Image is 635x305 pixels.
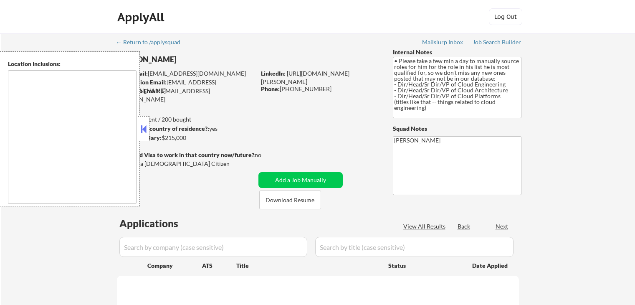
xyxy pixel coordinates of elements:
[116,115,256,124] div: 11 sent / 200 bought
[315,237,514,257] input: Search by title (case sensitive)
[8,60,137,68] div: Location Inclusions:
[496,222,509,231] div: Next
[255,151,278,159] div: no
[393,48,521,56] div: Internal Notes
[236,262,380,270] div: Title
[116,134,256,142] div: $215,000
[117,160,258,168] div: Yes, I am a [DEMOGRAPHIC_DATA] Citizen
[259,191,321,209] button: Download Resume
[117,69,256,78] div: [EMAIL_ADDRESS][DOMAIN_NAME]
[116,125,253,133] div: yes
[116,125,209,132] strong: Can work in country of residence?:
[117,87,256,103] div: [EMAIL_ADDRESS][DOMAIN_NAME]
[472,262,509,270] div: Date Applied
[422,39,464,45] div: Mailslurp Inbox
[261,70,286,77] strong: LinkedIn:
[119,219,202,229] div: Applications
[473,39,521,45] div: Job Search Builder
[258,172,343,188] button: Add a Job Manually
[261,85,379,93] div: [PHONE_NUMBER]
[117,10,167,24] div: ApplyAll
[261,85,280,92] strong: Phone:
[117,151,256,158] strong: Will need Visa to work in that country now/future?:
[388,258,460,273] div: Status
[422,39,464,47] a: Mailslurp Inbox
[116,39,188,47] a: ← Return to /applysquad
[147,262,202,270] div: Company
[202,262,236,270] div: ATS
[489,8,522,25] button: Log Out
[117,54,288,65] div: [PERSON_NAME]
[261,70,349,85] a: [URL][DOMAIN_NAME][PERSON_NAME]
[458,222,471,231] div: Back
[116,39,188,45] div: ← Return to /applysquad
[117,78,256,94] div: [EMAIL_ADDRESS][DOMAIN_NAME]
[393,125,521,133] div: Squad Notes
[403,222,448,231] div: View All Results
[119,237,307,257] input: Search by company (case sensitive)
